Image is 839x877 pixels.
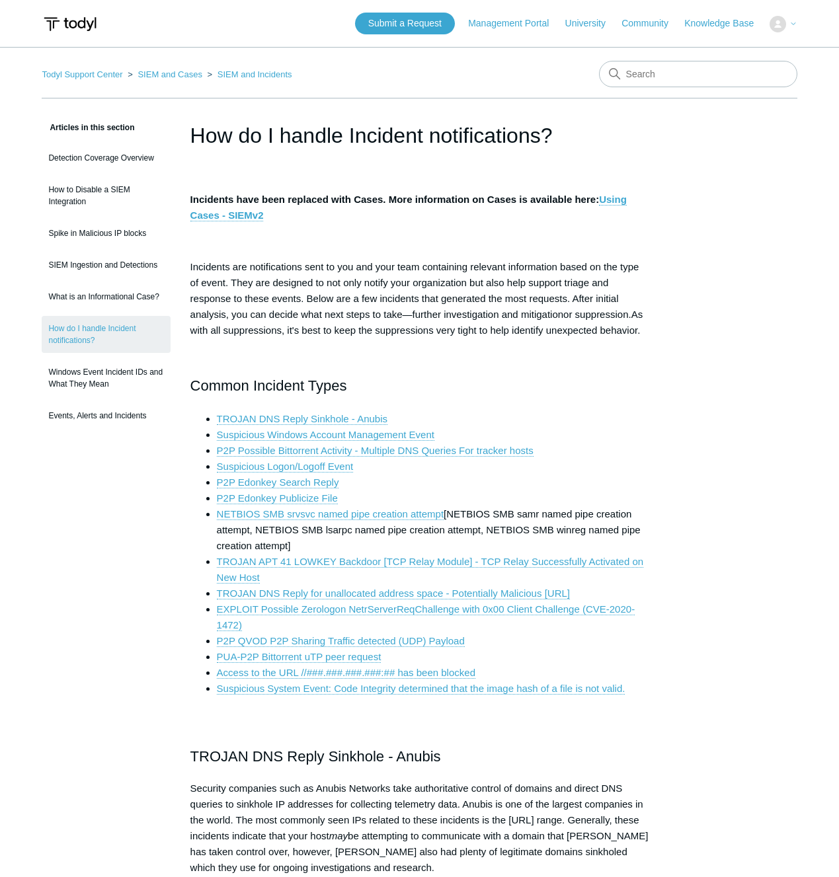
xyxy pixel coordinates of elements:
h2: TROJAN DNS Reply Sinkhole - Anubis [190,745,649,768]
li: SIEM and Cases [125,69,204,79]
input: Search [599,61,797,87]
a: Access to the URL //###.###.###.###:## has been blocked [217,667,475,679]
span: Articles in this section [42,123,134,132]
a: P2P Possible Bittorrent Activity - Multiple DNS Queries For tracker hosts [217,445,534,457]
a: Windows Event Incident IDs and What They Mean [42,360,170,397]
span: TROJAN APT 41 LOWKEY Backdoor [TCP Relay Module] - TCP Relay Successfully Activated on New Host [217,556,644,583]
a: Suspicious Logon/Logoff Event [217,461,354,473]
span: or suppression. [563,309,631,320]
a: How do I handle Incident notifications? [42,316,170,353]
a: Knowledge Base [684,17,767,30]
img: Todyl Support Center Help Center home page [42,12,98,36]
span: PUA-P2P Bittorrent uTP peer request [217,651,381,662]
em: may [329,830,348,841]
a: How to Disable a SIEM Integration [42,177,170,214]
a: PUA-P2P Bittorrent uTP peer request [217,651,381,663]
a: Management Portal [468,17,562,30]
a: University [565,17,619,30]
p: Incidents are notifications sent to you and your team containing relevant information based on th... [190,259,649,338]
a: TROJAN APT 41 LOWKEY Backdoor [TCP Relay Module] - TCP Relay Successfully Activated on New Host [217,556,644,584]
a: SIEM and Cases [138,69,202,79]
a: P2P Edonkey Publicize File [217,492,338,504]
a: Todyl Support Center [42,69,122,79]
span: P2P QVOD P2P Sharing Traffic detected (UDP) Payload [217,635,465,646]
strong: Incidents have been replaced with Cases. More information on Cases is available here: [190,194,627,221]
a: Events, Alerts and Incidents [42,403,170,428]
a: Suspicious Windows Account Management Event [217,429,434,441]
a: TROJAN DNS Reply Sinkhole - Anubis [217,413,387,425]
a: TROJAN DNS Reply for unallocated address space - Potentially Malicious [URL] [217,588,570,599]
a: Community [621,17,682,30]
a: Spike in Malicious IP blocks [42,221,170,246]
a: Detection Coverage Overview [42,145,170,171]
span: Suspicious System Event: Code Integrity determined that the image hash of a file is not valid. [217,683,625,694]
a: NETBIOS SMB srvsvc named pipe creation attempt [217,508,444,520]
a: SIEM and Incidents [218,69,292,79]
h1: How do I handle Incident notifications? [190,120,649,151]
li: SIEM and Incidents [205,69,292,79]
span: TROJAN DNS Reply for unallocated address space - Potentially Malicious [URL] [217,588,570,599]
a: Suspicious System Event: Code Integrity determined that the image hash of a file is not valid. [217,683,625,695]
a: What is an Informational Case? [42,284,170,309]
li: [NETBIOS SMB samr named pipe creation attempt, NETBIOS SMB lsarpc named pipe creation attempt, NE... [217,506,649,554]
a: SIEM Ingestion and Detections [42,252,170,278]
li: Todyl Support Center [42,69,125,79]
a: Submit a Request [355,13,455,34]
span: Suspicious Logon/Logoff Event [217,461,354,472]
a: EXPLOIT Possible Zerologon NetrServerReqChallenge with 0x00 Client Challenge (CVE-2020-1472) [217,603,635,631]
a: P2P Edonkey Search Reply [217,477,339,488]
a: P2P QVOD P2P Sharing Traffic detected (UDP) Payload [217,635,465,647]
p: Security companies such as Anubis Networks take authoritative control of domains and direct DNS q... [190,781,649,876]
h2: Common Incident Types [190,374,649,397]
